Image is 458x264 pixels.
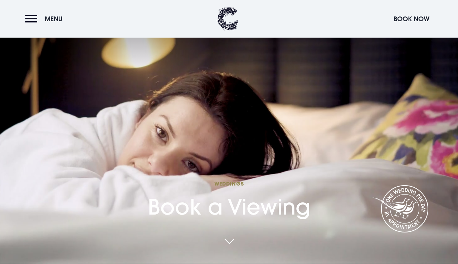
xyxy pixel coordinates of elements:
[148,180,311,220] h1: Book a Viewing
[148,180,311,187] span: Weddings
[390,11,433,27] button: Book Now
[217,7,238,30] img: Clandeboye Lodge
[25,11,66,27] button: Menu
[45,15,63,23] span: Menu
